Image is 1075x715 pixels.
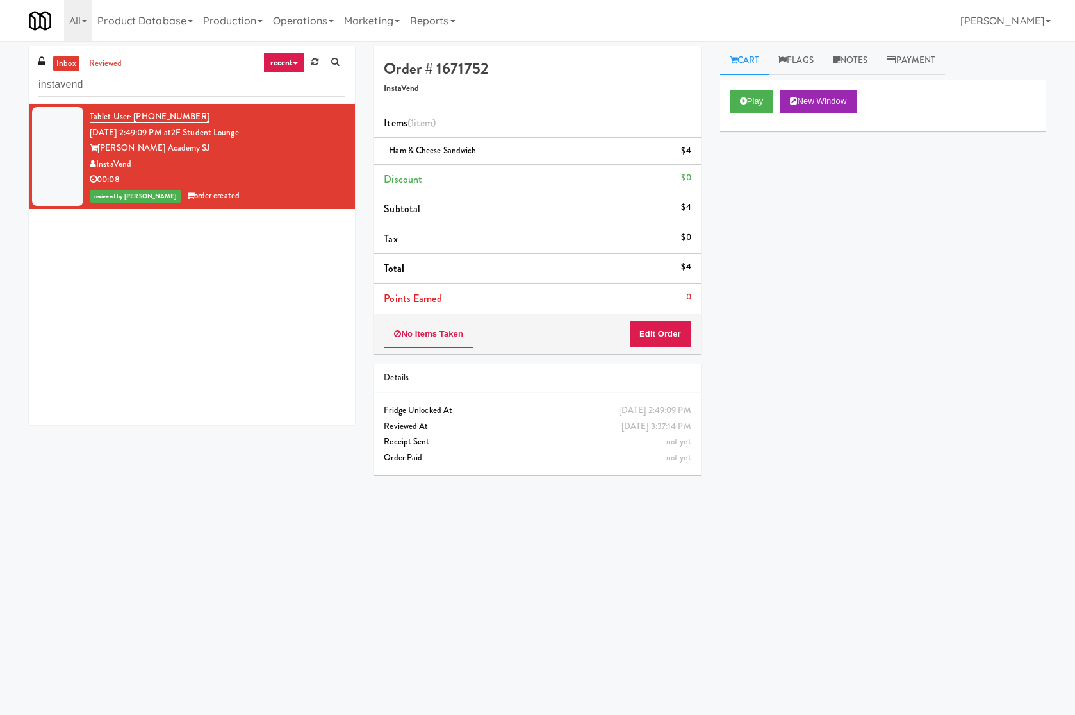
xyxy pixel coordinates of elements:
a: inbox [53,56,79,72]
div: [DATE] 2:49:09 PM [619,403,691,419]
div: Reviewed At [384,419,691,435]
div: $0 [681,170,691,186]
div: Fridge Unlocked At [384,403,691,419]
button: New Window [780,90,857,113]
div: Details [384,370,691,386]
div: InstaVend [90,156,345,172]
span: not yet [666,451,691,464]
span: Discount [384,172,422,187]
span: · [PHONE_NUMBER] [129,110,209,122]
span: not yet [666,435,691,448]
span: Ham & Cheese Sandwich [389,144,476,156]
span: Total [384,261,404,276]
span: Points Earned [384,291,441,306]
div: 00:08 [90,172,345,188]
div: 0 [686,289,691,305]
a: recent [263,53,306,73]
span: Subtotal [384,201,420,216]
span: (1 ) [407,115,436,130]
span: Items [384,115,436,130]
div: [DATE] 3:37:14 PM [621,419,691,435]
a: Tablet User· [PHONE_NUMBER] [90,110,209,123]
img: Micromart [29,10,51,32]
li: Tablet User· [PHONE_NUMBER][DATE] 2:49:09 PM at2F Student Lounge[PERSON_NAME] Academy SJInstaVend... [29,104,355,209]
a: Notes [823,46,878,75]
button: No Items Taken [384,321,473,348]
input: Search vision orders [38,73,345,97]
div: $4 [681,259,691,275]
span: [DATE] 2:49:09 PM at [90,126,171,139]
span: reviewed by [PERSON_NAME] [90,190,181,203]
span: order created [186,189,240,201]
h5: InstaVend [384,84,691,94]
div: [PERSON_NAME] Academy SJ [90,140,345,156]
div: $4 [681,199,691,215]
span: Tax [384,231,397,246]
div: Receipt Sent [384,434,691,450]
div: $4 [681,143,691,159]
div: Order Paid [384,450,691,466]
button: Play [730,90,774,113]
a: Flags [769,46,823,75]
a: Cart [720,46,769,75]
a: 2F Student Lounge [171,126,239,139]
button: Edit Order [629,321,691,348]
h4: Order # 1671752 [384,60,691,77]
a: Payment [877,46,945,75]
a: reviewed [86,56,126,72]
div: $0 [681,230,691,246]
ng-pluralize: item [414,115,432,130]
